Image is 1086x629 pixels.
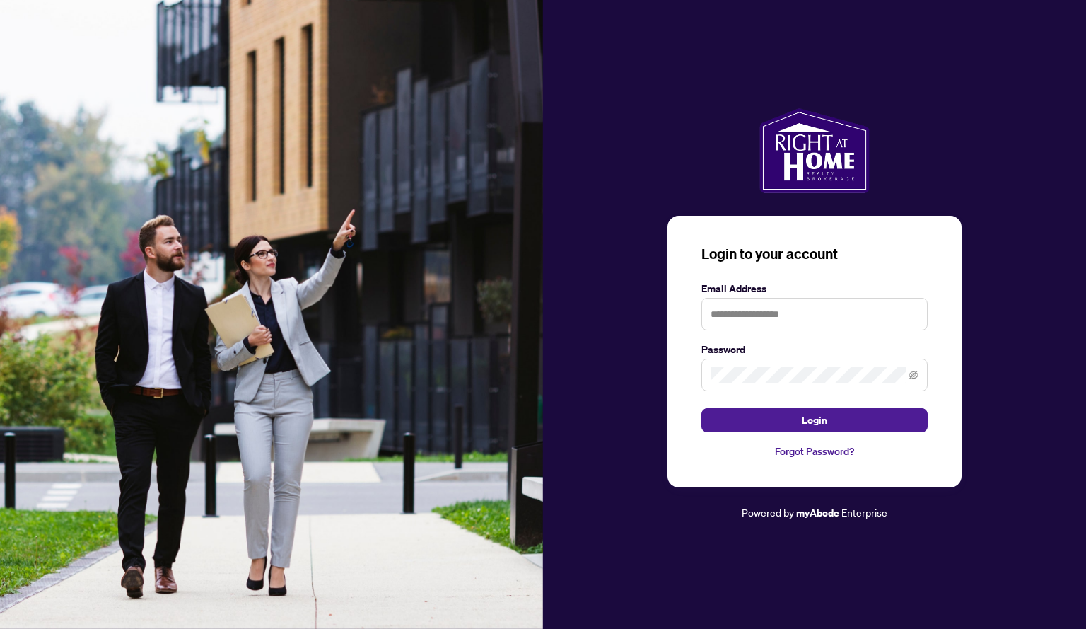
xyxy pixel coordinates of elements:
span: Enterprise [841,506,887,519]
span: Powered by [742,506,794,519]
h3: Login to your account [701,244,928,264]
img: ma-logo [759,108,869,193]
span: Login [802,409,827,432]
label: Password [701,342,928,357]
label: Email Address [701,281,928,296]
span: eye-invisible [909,370,918,380]
a: Forgot Password? [701,444,928,459]
a: myAbode [796,505,839,521]
button: Login [701,408,928,432]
